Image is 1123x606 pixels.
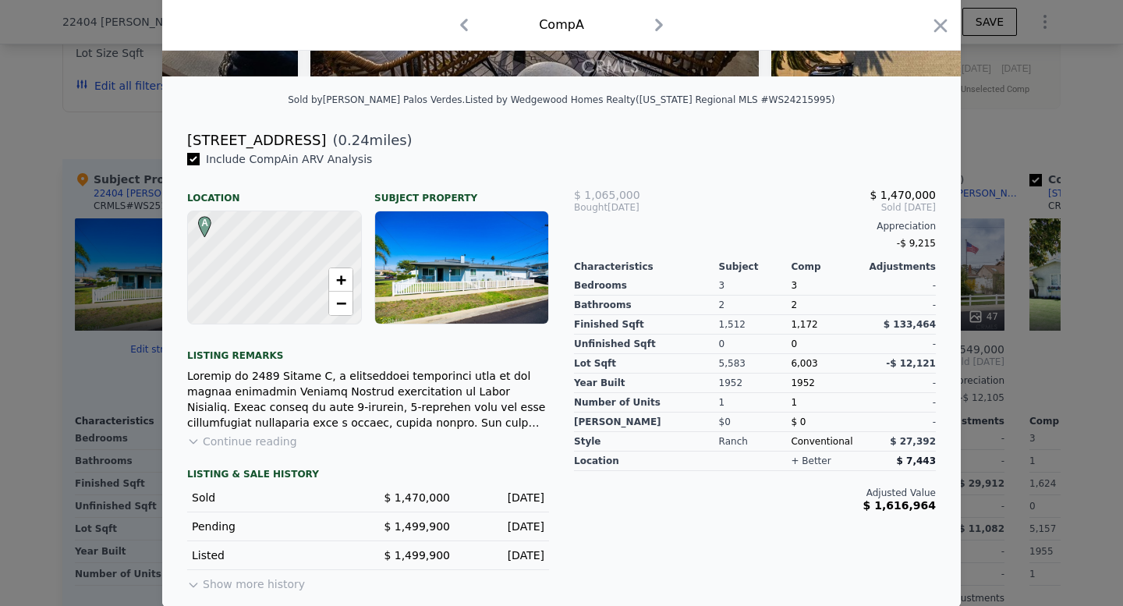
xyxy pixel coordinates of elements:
[374,179,549,204] div: Subject Property
[187,179,362,204] div: Location
[465,94,834,105] div: Listed by Wedgewood Homes Realty ([US_STATE] Regional MLS #WS24215995)
[194,216,215,230] span: A
[863,393,936,413] div: -
[574,335,719,354] div: Unfinished Sqft
[719,432,792,452] div: Ranch
[863,374,936,393] div: -
[329,268,352,292] a: Zoom in
[791,358,817,369] span: 6,003
[574,315,719,335] div: Finished Sqft
[719,260,792,273] div: Subject
[863,335,936,354] div: -
[791,416,806,427] span: $ 0
[200,153,378,165] span: Include Comp A in ARV Analysis
[192,519,356,534] div: Pending
[574,354,719,374] div: Lot Sqft
[863,260,936,273] div: Adjustments
[791,432,863,452] div: Conventional
[897,455,936,466] span: $ 7,443
[719,393,792,413] div: 1
[695,201,936,214] span: Sold [DATE]
[574,487,936,499] div: Adjusted Value
[886,358,936,369] span: -$ 12,121
[574,260,719,273] div: Characteristics
[897,238,936,249] span: -$ 9,215
[863,296,936,315] div: -
[574,413,719,432] div: [PERSON_NAME]
[187,468,549,484] div: LISTING & SALE HISTORY
[192,548,356,563] div: Listed
[719,276,792,296] div: 3
[336,293,346,313] span: −
[574,452,719,471] div: location
[574,374,719,393] div: Year Built
[462,490,544,505] div: [DATE]
[187,368,549,431] div: Loremip do 2489 Sitame C, a elitseddoei temporinci utla et dol magnaa enimadmin Veniamq Nostrud e...
[863,499,936,512] span: $ 1,616,964
[791,338,797,349] span: 0
[192,490,356,505] div: Sold
[719,315,792,335] div: 1,512
[791,374,863,393] div: 1952
[338,132,370,148] span: 0.24
[863,276,936,296] div: -
[539,16,584,34] div: Comp A
[336,270,346,289] span: +
[187,129,326,151] div: [STREET_ADDRESS]
[791,455,831,467] div: + better
[719,374,792,393] div: 1952
[574,276,719,296] div: Bedrooms
[187,570,305,592] button: Show more history
[384,520,450,533] span: $ 1,499,900
[890,436,936,447] span: $ 27,392
[329,292,352,315] a: Zoom out
[719,296,792,315] div: 2
[194,216,204,225] div: A
[288,94,465,105] div: Sold by [PERSON_NAME] Palos Verdes .
[326,129,412,151] span: ( miles)
[863,413,936,432] div: -
[574,201,608,214] span: Bought
[791,393,863,413] div: 1
[574,432,719,452] div: Style
[574,296,719,315] div: Bathrooms
[574,189,640,201] span: $ 1,065,000
[719,335,792,354] div: 0
[187,337,549,362] div: Listing remarks
[574,220,936,232] div: Appreciation
[791,296,863,315] div: 2
[870,189,936,201] span: $ 1,470,000
[719,413,792,432] div: $0
[384,491,450,504] span: $ 1,470,000
[462,548,544,563] div: [DATE]
[574,201,695,214] div: [DATE]
[791,280,797,291] span: 3
[791,319,817,330] span: 1,172
[884,319,936,330] span: $ 133,464
[384,549,450,562] span: $ 1,499,900
[574,393,719,413] div: Number of Units
[462,519,544,534] div: [DATE]
[719,354,792,374] div: 5,583
[791,260,863,273] div: Comp
[187,434,297,449] button: Continue reading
